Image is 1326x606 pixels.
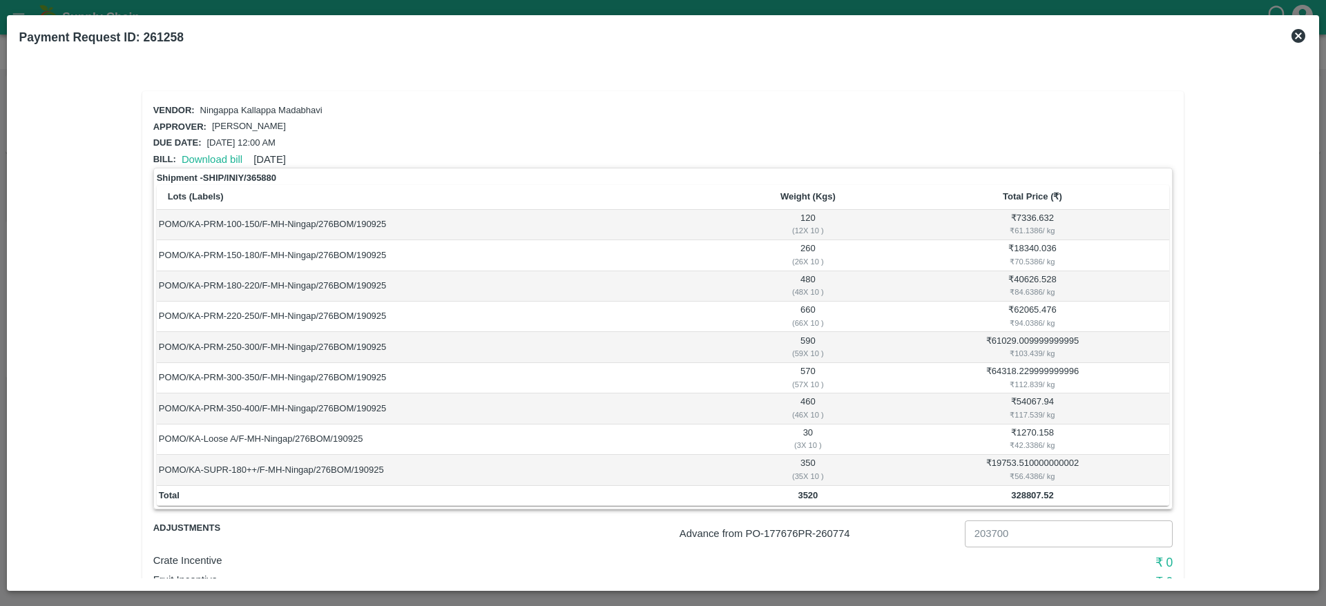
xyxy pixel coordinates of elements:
td: ₹ 40626.528 [896,271,1170,302]
td: 120 [720,210,895,240]
td: POMO/KA-SUPR-180++/F-MH-Ningap/276BOM/190925 [157,455,721,485]
td: 260 [720,240,895,271]
p: Ningappa Kallappa Madabhavi [200,104,323,117]
span: Due date: [153,137,202,148]
td: 660 [720,302,895,332]
td: POMO/KA-PRM-300-350/F-MH-Ningap/276BOM/190925 [157,363,721,393]
span: Approver: [153,121,206,132]
div: ( 26 X 10 ) [722,255,893,268]
b: Total Price (₹) [1003,191,1062,202]
td: 350 [720,455,895,485]
span: Bill: [153,154,176,164]
td: POMO/KA-PRM-150-180/F-MH-Ningap/276BOM/190925 [157,240,721,271]
div: ₹ 103.439 / kg [898,347,1167,360]
div: ( 66 X 10 ) [722,317,893,329]
div: ( 3 X 10 ) [722,439,893,451]
td: 590 [720,332,895,362]
td: ₹ 61029.009999999995 [896,332,1170,362]
input: Advance [965,520,1173,547]
b: Payment Request ID: 261258 [19,30,184,44]
div: ₹ 61.1386 / kg [898,224,1167,237]
div: ( 46 X 10 ) [722,409,893,421]
td: POMO/KA-PRM-220-250/F-MH-Ningap/276BOM/190925 [157,302,721,332]
td: ₹ 64318.229999999996 [896,363,1170,393]
span: Vendor: [153,105,195,115]
td: 30 [720,424,895,455]
div: ₹ 70.5386 / kg [898,255,1167,268]
td: ₹ 62065.476 [896,302,1170,332]
b: 328807.52 [1011,490,1053,500]
div: ₹ 117.539 / kg [898,409,1167,421]
p: [DATE] 12:00 AM [206,137,275,150]
div: ( 57 X 10 ) [722,378,893,391]
div: ( 12 X 10 ) [722,224,893,237]
span: [DATE] [253,154,286,165]
td: ₹ 54067.94 [896,393,1170,424]
b: Total [159,490,180,500]
a: Download bill [182,154,242,165]
td: POMO/KA-PRM-180-220/F-MH-Ningap/276BOM/190925 [157,271,721,302]
p: Crate Incentive [153,553,833,568]
b: 3520 [798,490,818,500]
div: ₹ 84.6386 / kg [898,286,1167,298]
td: 570 [720,363,895,393]
div: ( 35 X 10 ) [722,470,893,482]
p: Fruit Incentive [153,572,833,587]
h6: ₹ 0 [833,572,1173,592]
td: ₹ 19753.510000000002 [896,455,1170,485]
td: ₹ 7336.632 [896,210,1170,240]
td: 480 [720,271,895,302]
span: Adjustments [153,520,323,536]
td: ₹ 18340.036 [896,240,1170,271]
td: POMO/KA-PRM-100-150/F-MH-Ningap/276BOM/190925 [157,210,721,240]
td: POMO/KA-Loose A/F-MH-Ningap/276BOM/190925 [157,424,721,455]
div: ( 48 X 10 ) [722,286,893,298]
td: ₹ 1270.158 [896,424,1170,455]
div: ( 59 X 10 ) [722,347,893,360]
td: POMO/KA-PRM-250-300/F-MH-Ningap/276BOM/190925 [157,332,721,362]
h6: ₹ 0 [833,553,1173,572]
div: ₹ 56.4386 / kg [898,470,1167,482]
b: Weight (Kgs) [780,191,836,202]
div: ₹ 94.0386 / kg [898,317,1167,329]
p: [PERSON_NAME] [212,120,286,133]
td: POMO/KA-PRM-350-400/F-MH-Ningap/276BOM/190925 [157,393,721,424]
p: Advance from PO- 177676 PR- 260774 [680,526,959,541]
div: ₹ 112.839 / kg [898,378,1167,391]
div: ₹ 42.3386 / kg [898,439,1167,451]
b: Lots (Labels) [168,191,224,202]
td: 460 [720,393,895,424]
strong: Shipment - SHIP/INIY/365880 [157,171,276,185]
